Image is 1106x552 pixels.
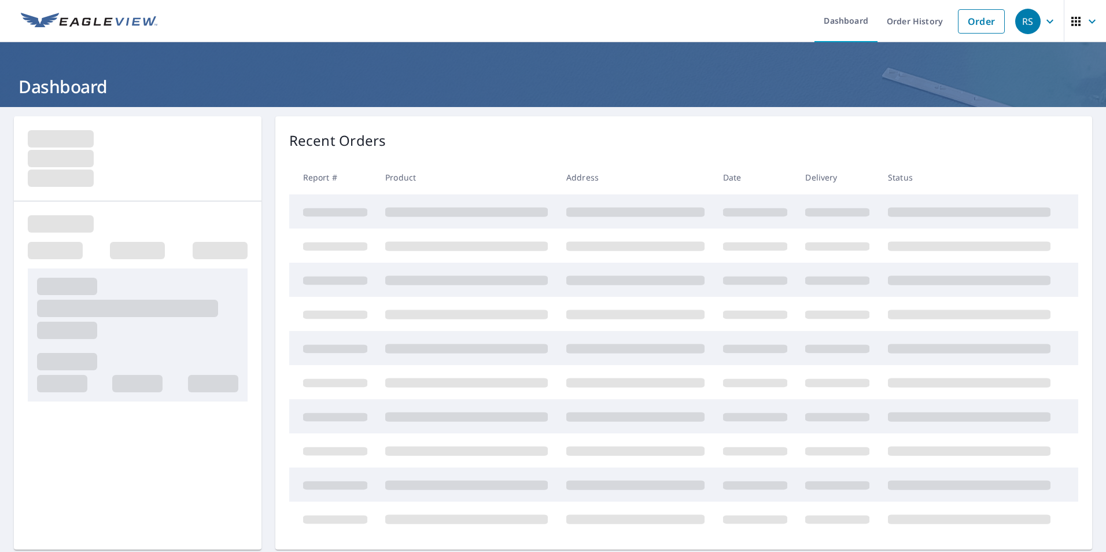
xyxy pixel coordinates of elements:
div: RS [1015,9,1041,34]
th: Report # [289,160,377,194]
th: Address [557,160,714,194]
th: Delivery [796,160,879,194]
th: Product [376,160,557,194]
th: Date [714,160,797,194]
a: Order [958,9,1005,34]
p: Recent Orders [289,130,386,151]
img: EV Logo [21,13,157,30]
th: Status [879,160,1060,194]
h1: Dashboard [14,75,1092,98]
